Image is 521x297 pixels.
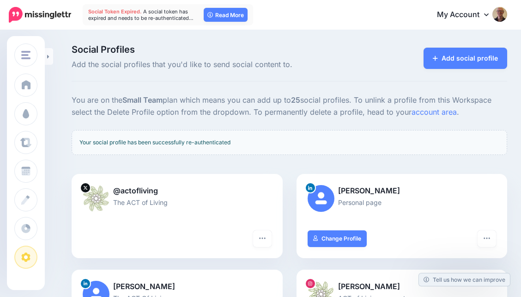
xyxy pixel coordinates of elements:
b: Small Team [122,95,163,105]
img: Missinglettr [9,7,71,23]
p: @actofliving [83,185,272,197]
a: account area [412,107,457,117]
div: Your social profile has been successfully re-authenticated [72,130,507,155]
p: [PERSON_NAME] [83,281,272,293]
a: Change Profile [308,230,367,247]
p: You are on the plan which means you can add up to social profiles. To unlink a profile from this ... [72,94,507,118]
a: My Account [428,4,507,26]
span: A social token has expired and needs to be re-authenticated… [88,8,194,21]
img: user_default_image.png [308,185,334,212]
a: Add social profile [424,48,507,69]
a: Tell us how we can improve [419,273,510,286]
p: [PERSON_NAME] [308,185,497,197]
a: Read More [204,8,248,22]
p: [PERSON_NAME] [308,281,497,293]
img: eX5s7rff-35841.jpg [83,185,109,212]
span: Social Token Expired. [88,8,142,15]
b: 25 [291,95,300,105]
p: The ACT of Living [83,197,272,208]
span: Add the social profiles that you'd like to send social content to. [72,59,357,71]
p: Personal page [308,197,497,208]
img: menu.png [21,51,30,59]
span: Social Profiles [72,45,357,54]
